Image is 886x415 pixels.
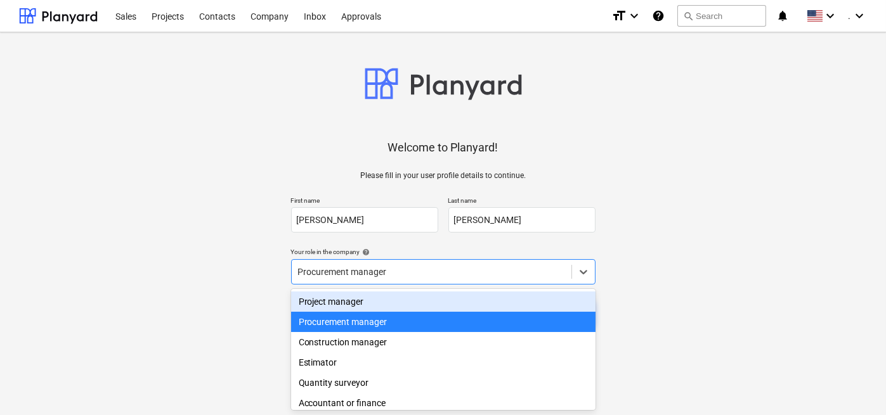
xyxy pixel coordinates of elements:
p: Please fill in your user profile details to continue. [360,170,526,181]
div: Accountant or finance [291,393,596,413]
iframe: Chat Widget [823,354,886,415]
span: . [848,11,850,21]
div: Widget de chat [823,354,886,415]
div: Project manager [291,291,596,312]
div: Quantity surveyor [291,373,596,393]
input: First name [291,207,438,233]
i: keyboard_arrow_down [852,8,867,23]
button: Search [677,5,766,27]
i: format_size [611,8,627,23]
i: Knowledge base [652,8,665,23]
input: Last name [448,207,596,233]
p: First name [291,196,438,207]
div: Procurement manager [291,312,596,332]
div: Construction manager [291,332,596,352]
div: Estimator [291,352,596,373]
i: keyboard_arrow_down [627,8,642,23]
i: keyboard_arrow_down [823,8,838,23]
span: help [360,248,370,256]
p: Last name [448,196,596,207]
p: Welcome to Planyard! [388,140,498,155]
span: search [683,11,693,21]
div: Your role in the company [291,248,596,256]
i: notifications [776,8,789,23]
